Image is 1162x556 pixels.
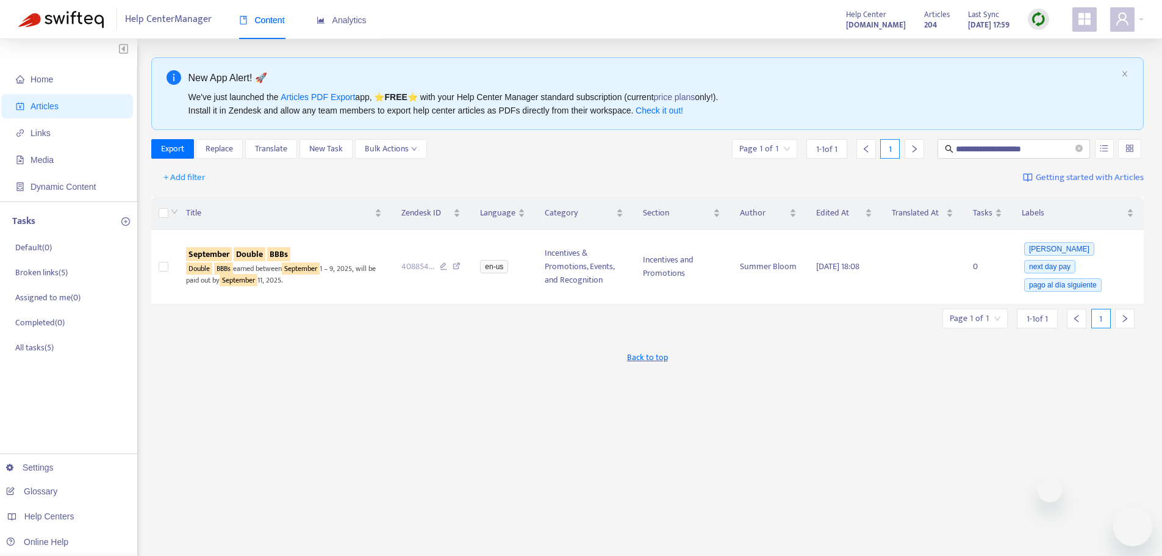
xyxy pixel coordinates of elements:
span: 408854 ... [401,260,434,273]
span: user [1115,12,1130,26]
span: 1 - 1 of 1 [816,143,837,156]
sqkw: BBBs [267,247,290,261]
strong: [DATE] 17:59 [968,18,1010,32]
th: Labels [1012,197,1144,230]
th: Category [535,197,633,230]
sqkw: Double [186,262,212,275]
a: [DOMAIN_NAME] [846,18,906,32]
span: Tasks [973,206,992,220]
span: right [1121,314,1129,323]
sqkw: September [220,274,257,286]
p: All tasks ( 5 ) [15,341,54,354]
span: Home [30,74,53,84]
sqkw: September [186,247,232,261]
sqkw: Double [234,247,265,261]
div: We've just launched the app, ⭐ ⭐️ with your Help Center Manager standard subscription (current on... [188,90,1117,117]
td: Incentives & Promotions, Events, and Recognition [535,230,633,305]
span: Bulk Actions [365,142,417,156]
p: Default ( 0 ) [15,241,52,254]
button: Export [151,139,194,159]
span: pago al día siguiente [1024,278,1102,292]
span: Articles [924,8,950,21]
a: Check it out! [636,106,683,115]
img: sync.dc5367851b00ba804db3.png [1031,12,1046,27]
span: plus-circle [121,217,130,226]
span: container [16,182,24,191]
span: left [862,145,870,153]
span: right [910,145,919,153]
button: New Task [299,139,353,159]
span: account-book [16,102,24,110]
button: unordered-list [1095,139,1114,159]
span: Help Center Manager [125,8,212,31]
span: left [1072,314,1081,323]
span: Back to top [627,351,668,364]
sqkw: September [282,262,320,275]
span: Translated At [892,206,944,220]
span: Category [545,206,613,220]
p: Tasks [12,214,35,229]
span: file-image [16,156,24,164]
div: earned between 1 – 9, 2025, will be paid out by 11, 2025. [186,261,382,286]
span: close-circle [1075,143,1083,155]
p: Completed ( 0 ) [15,316,65,329]
span: Help Center [846,8,886,21]
th: Tasks [963,197,1012,230]
span: Dynamic Content [30,182,96,192]
th: Title [176,197,392,230]
td: Summer Bloom [730,230,806,305]
span: Links [30,128,51,138]
span: [DATE] 18:08 [816,259,859,273]
span: close-circle [1075,145,1083,152]
th: Translated At [882,197,963,230]
th: Section [633,197,730,230]
td: 0 [963,230,1012,305]
span: down [411,146,417,152]
span: close [1121,70,1128,78]
span: appstore [1077,12,1092,26]
span: New Task [309,142,343,156]
span: home [16,75,24,84]
span: Replace [206,142,233,156]
div: New App Alert! 🚀 [188,70,1117,85]
button: Replace [196,139,243,159]
span: down [171,208,178,215]
span: book [239,16,248,24]
p: Broken links ( 5 ) [15,266,68,279]
span: + Add filter [163,170,206,185]
a: Glossary [6,486,57,496]
th: Zendesk ID [392,197,471,230]
b: FREE [384,92,407,102]
span: Author [740,206,787,220]
span: Title [186,206,372,220]
sqkw: BBBs [214,262,233,275]
span: Translate [255,142,287,156]
span: unordered-list [1100,144,1108,153]
button: Bulk Actionsdown [355,139,427,159]
span: link [16,129,24,137]
span: [PERSON_NAME] [1024,242,1094,256]
button: Translate [245,139,297,159]
span: Analytics [317,15,367,25]
button: close [1121,70,1128,78]
div: 1 [880,139,900,159]
span: Zendesk ID [401,206,451,220]
span: Getting started with Articles [1036,171,1144,185]
span: Media [30,155,54,165]
img: image-link [1023,173,1033,182]
iframe: Button to launch messaging window [1113,507,1152,546]
a: Getting started with Articles [1023,168,1144,187]
td: Incentives and Promotions [633,230,730,305]
span: Labels [1022,206,1124,220]
a: Online Help [6,537,68,547]
span: Language [480,206,515,220]
p: Assigned to me ( 0 ) [15,291,81,304]
th: Language [470,197,535,230]
img: Swifteq [18,11,104,28]
div: 1 [1091,309,1111,328]
button: + Add filter [154,168,215,187]
span: en-us [480,260,508,273]
span: next day pay [1024,260,1075,273]
span: info-circle [167,70,181,85]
